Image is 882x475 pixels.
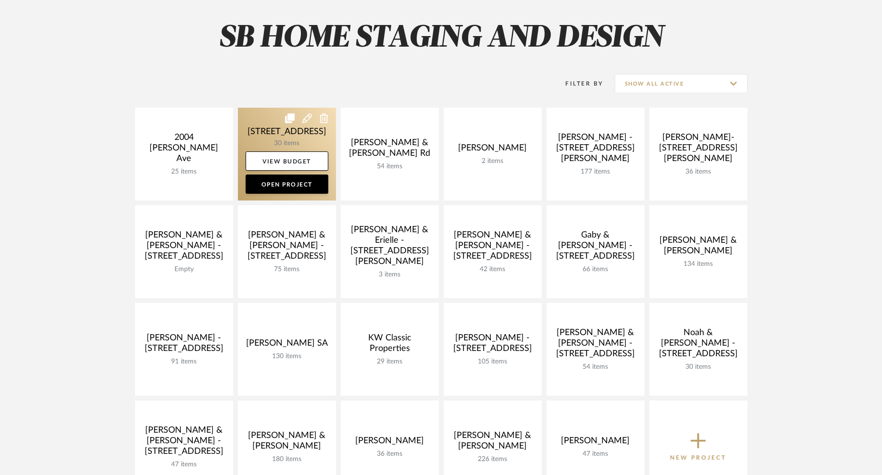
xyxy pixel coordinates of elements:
[451,143,534,157] div: [PERSON_NAME]
[554,168,637,176] div: 177 items
[657,260,740,268] div: 134 items
[143,168,225,176] div: 25 items
[246,151,328,171] a: View Budget
[451,333,534,358] div: [PERSON_NAME] - [STREET_ADDRESS]
[657,235,740,260] div: [PERSON_NAME] & [PERSON_NAME]
[246,265,328,274] div: 75 items
[451,455,534,463] div: 226 items
[143,230,225,265] div: [PERSON_NAME] & [PERSON_NAME] -[STREET_ADDRESS]
[554,327,637,363] div: [PERSON_NAME] & [PERSON_NAME] - [STREET_ADDRESS]
[95,20,787,56] h2: SB HOME STAGING AND DESIGN
[348,137,431,162] div: [PERSON_NAME] & [PERSON_NAME] Rd
[451,430,534,455] div: [PERSON_NAME] & [PERSON_NAME]
[657,132,740,168] div: [PERSON_NAME]- [STREET_ADDRESS][PERSON_NAME]
[657,168,740,176] div: 36 items
[348,225,431,271] div: [PERSON_NAME] & Erielle - [STREET_ADDRESS][PERSON_NAME]
[143,265,225,274] div: Empty
[554,265,637,274] div: 66 items
[348,358,431,366] div: 29 items
[246,230,328,265] div: [PERSON_NAME] & [PERSON_NAME] - [STREET_ADDRESS]
[246,430,328,455] div: [PERSON_NAME] & [PERSON_NAME]
[246,175,328,194] a: Open Project
[246,338,328,352] div: [PERSON_NAME] SA
[670,453,726,462] p: New Project
[348,436,431,450] div: [PERSON_NAME]
[554,450,637,458] div: 47 items
[348,271,431,279] div: 3 items
[553,79,604,88] div: Filter By
[451,157,534,165] div: 2 items
[348,450,431,458] div: 36 items
[143,132,225,168] div: 2004 [PERSON_NAME] Ave
[451,230,534,265] div: [PERSON_NAME] & [PERSON_NAME] -[STREET_ADDRESS]
[348,162,431,171] div: 54 items
[451,358,534,366] div: 105 items
[143,461,225,469] div: 47 items
[143,358,225,366] div: 91 items
[143,425,225,461] div: [PERSON_NAME] & [PERSON_NAME] - [STREET_ADDRESS]
[657,327,740,363] div: Noah & [PERSON_NAME] - [STREET_ADDRESS]
[451,265,534,274] div: 42 items
[554,436,637,450] div: [PERSON_NAME]
[246,455,328,463] div: 180 items
[554,363,637,371] div: 54 items
[246,352,328,361] div: 130 items
[554,230,637,265] div: Gaby & [PERSON_NAME] -[STREET_ADDRESS]
[348,333,431,358] div: KW Classic Properties
[657,363,740,371] div: 30 items
[143,333,225,358] div: [PERSON_NAME] - [STREET_ADDRESS]
[554,132,637,168] div: [PERSON_NAME] - [STREET_ADDRESS][PERSON_NAME]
